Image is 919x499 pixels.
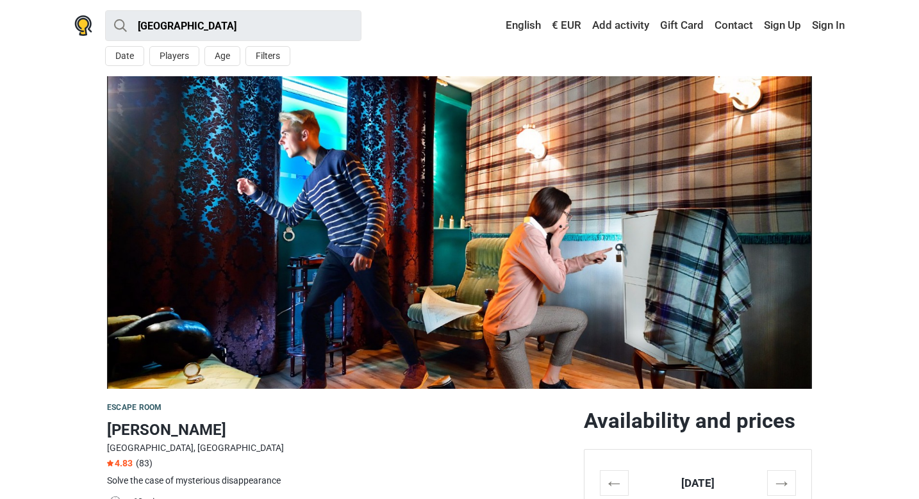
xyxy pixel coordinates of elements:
[768,470,796,495] th: →
[107,418,574,441] h1: [PERSON_NAME]
[74,15,92,36] img: Nowescape logo
[149,46,199,66] button: Players
[497,21,506,30] img: English
[761,14,804,37] a: Sign Up
[600,470,629,495] th: ←
[589,14,652,37] a: Add activity
[584,408,812,434] h2: Availability and prices
[711,14,756,37] a: Contact
[107,76,812,389] img: Sherlock Holmes photo 1
[107,474,574,487] div: Solve the case of mysterious disappearance
[105,46,144,66] button: Date
[549,14,584,37] a: € EUR
[657,14,707,37] a: Gift Card
[107,458,133,468] span: 4.83
[105,10,361,41] input: try “London”
[107,441,574,455] div: [GEOGRAPHIC_DATA], [GEOGRAPHIC_DATA]
[245,46,290,66] button: Filters
[628,470,768,495] th: [DATE]
[107,403,161,412] span: Escape room
[204,46,240,66] button: Age
[809,14,845,37] a: Sign In
[107,460,113,466] img: Star
[136,458,153,468] span: (83)
[493,14,544,37] a: English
